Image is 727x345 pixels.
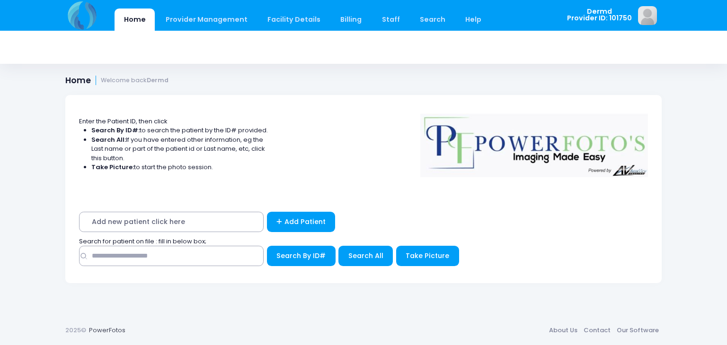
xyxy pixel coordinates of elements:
[156,9,257,31] a: Provider Management
[410,9,454,31] a: Search
[267,212,336,232] a: Add Patient
[372,9,409,31] a: Staff
[580,322,613,339] a: Contact
[331,9,371,31] a: Billing
[89,326,125,335] a: PowerFotos
[348,251,383,260] span: Search All
[258,9,330,31] a: Facility Details
[567,8,632,22] span: Dermd Provider ID: 101750
[267,246,336,266] button: Search By ID#
[79,212,264,232] span: Add new patient click here
[91,135,268,163] li: If you have entered other information, eg the Last name or part of the patient id or Last name, e...
[91,126,140,135] strong: Search By ID#:
[91,163,134,172] strong: Take Picture:
[406,251,449,260] span: Take Picture
[456,9,491,31] a: Help
[79,237,206,246] span: Search for patient on file : fill in below box;
[91,126,268,135] li: to search the patient by the ID# provided.
[396,246,459,266] button: Take Picture
[65,326,86,335] span: 2025©
[546,322,580,339] a: About Us
[115,9,155,31] a: Home
[276,251,326,260] span: Search By ID#
[91,135,126,144] strong: Search All:
[101,77,168,84] small: Welcome back
[338,246,393,266] button: Search All
[613,322,662,339] a: Our Software
[147,76,168,84] strong: Dermd
[65,76,168,86] h1: Home
[91,163,268,172] li: to start the photo session.
[638,6,657,25] img: image
[79,117,168,126] span: Enter the Patient ID, then click
[416,107,653,177] img: Logo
